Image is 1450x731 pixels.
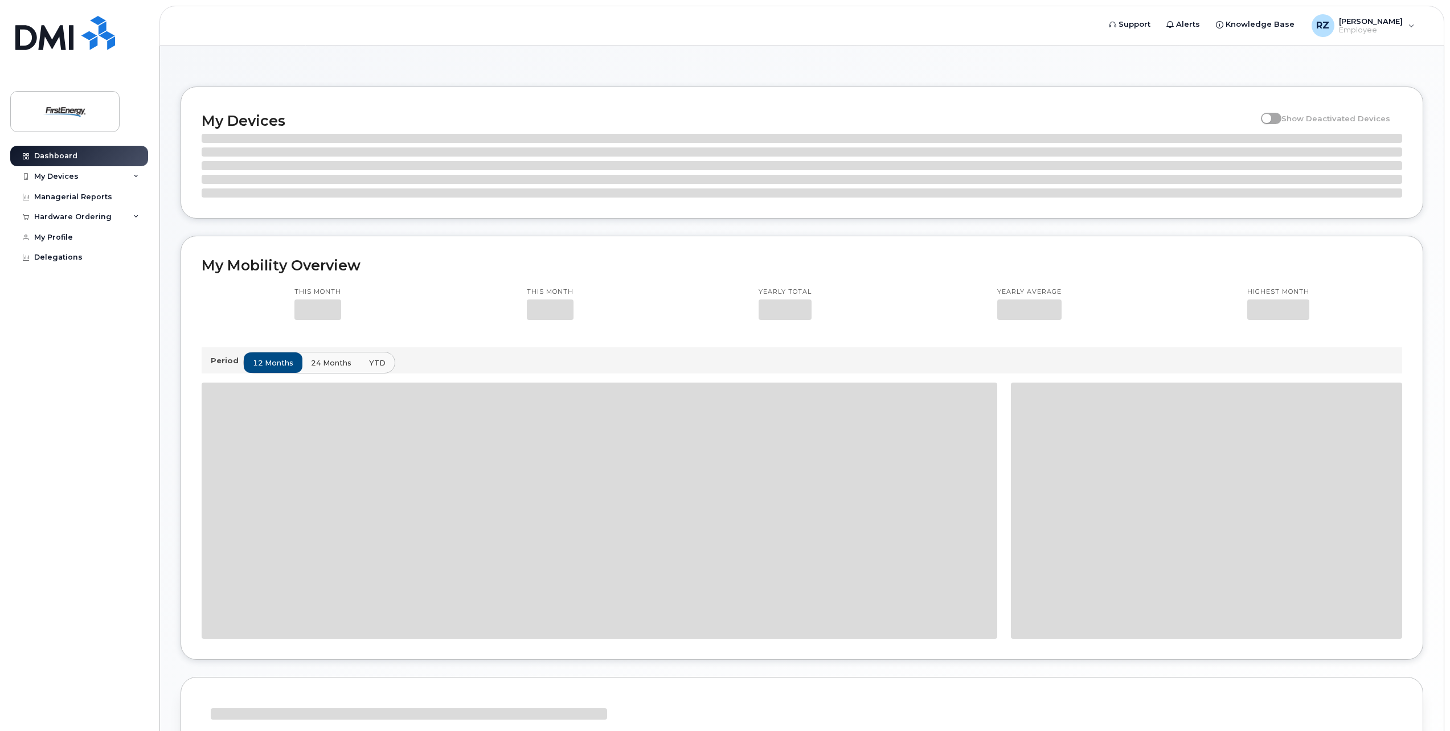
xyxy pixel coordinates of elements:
[202,257,1402,274] h2: My Mobility Overview
[311,358,351,368] span: 24 months
[1247,288,1309,297] p: Highest month
[211,355,243,366] p: Period
[294,288,341,297] p: This month
[369,358,386,368] span: YTD
[759,288,812,297] p: Yearly total
[202,112,1255,129] h2: My Devices
[527,288,574,297] p: This month
[997,288,1062,297] p: Yearly average
[1261,108,1270,117] input: Show Deactivated Devices
[1281,114,1390,123] span: Show Deactivated Devices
